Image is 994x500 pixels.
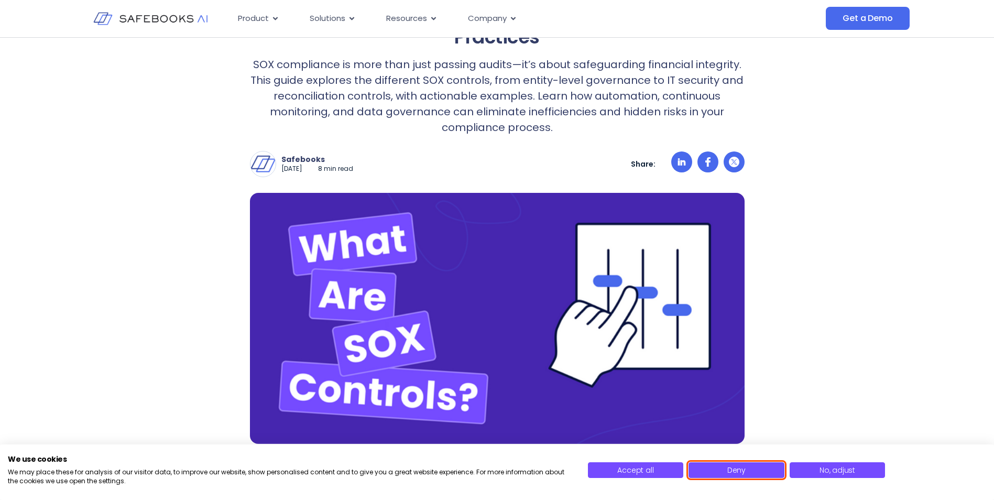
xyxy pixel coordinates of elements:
button: Adjust cookie preferences [790,462,886,478]
p: Safebooks [281,155,353,164]
img: a hand pointing at a sheet of paper that says what are sox controls? [250,193,745,444]
img: Safebooks [250,151,276,177]
p: SOX compliance is more than just passing audits—it’s about safeguarding financial integrity. This... [250,57,745,135]
span: Accept all [617,465,653,475]
span: Company [468,13,507,25]
p: [DATE] [281,165,302,173]
h2: We use cookies [8,454,572,464]
span: No, adjust [820,465,855,475]
div: Menu Toggle [230,8,721,29]
a: Get a Demo [826,7,909,30]
span: Get a Demo [843,13,892,24]
p: Share: [631,159,656,169]
p: 8 min read [318,165,353,173]
p: We may place these for analysis of our visitor data, to improve our website, show personalised co... [8,468,572,486]
nav: Menu [230,8,721,29]
span: Deny [727,465,746,475]
button: Deny all cookies [689,462,784,478]
button: Accept all cookies [588,462,684,478]
span: Solutions [310,13,345,25]
h1: What Are SOX Controls? Types, Examples, & Best Practices [250,4,745,48]
span: Resources [386,13,427,25]
span: Product [238,13,269,25]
